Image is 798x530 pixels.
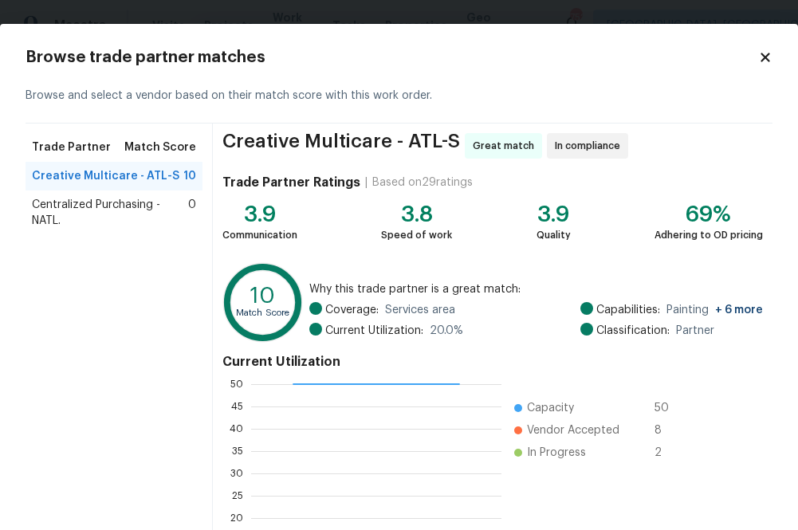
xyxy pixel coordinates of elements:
[309,281,763,297] span: Why this trade partner is a great match:
[655,445,680,461] span: 2
[222,175,360,190] h4: Trade Partner Ratings
[124,139,196,155] span: Match Score
[527,422,619,438] span: Vendor Accepted
[325,302,379,318] span: Coverage:
[385,302,455,318] span: Services area
[360,175,372,190] div: |
[655,400,680,416] span: 50
[188,197,196,229] span: 0
[251,284,275,306] text: 10
[325,323,423,339] span: Current Utilization:
[537,206,571,222] div: 3.9
[222,206,297,222] div: 3.9
[537,227,571,243] div: Quality
[230,512,243,522] text: 20
[232,490,243,500] text: 25
[32,168,179,184] span: Creative Multicare - ATL-S
[222,227,297,243] div: Communication
[655,227,763,243] div: Adhering to OD pricing
[222,133,460,159] span: Creative Multicare - ATL-S
[230,379,243,388] text: 50
[715,304,763,316] span: + 6 more
[230,468,243,477] text: 30
[676,323,714,339] span: Partner
[231,401,243,410] text: 45
[555,138,627,154] span: In compliance
[527,400,574,416] span: Capacity
[655,422,680,438] span: 8
[26,69,772,124] div: Browse and select a vendor based on their match score with this work order.
[26,49,758,65] h2: Browse trade partner matches
[430,323,463,339] span: 20.0 %
[473,138,541,154] span: Great match
[381,227,452,243] div: Speed of work
[372,175,473,190] div: Based on 29 ratings
[232,446,243,455] text: 35
[32,197,188,229] span: Centralized Purchasing - NATL.
[183,168,196,184] span: 10
[666,302,763,318] span: Painting
[230,423,243,433] text: 40
[32,139,111,155] span: Trade Partner
[222,354,763,370] h4: Current Utilization
[527,445,586,461] span: In Progress
[596,323,670,339] span: Classification:
[655,206,763,222] div: 69%
[596,302,660,318] span: Capabilities:
[381,206,452,222] div: 3.8
[237,308,289,317] text: Match Score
